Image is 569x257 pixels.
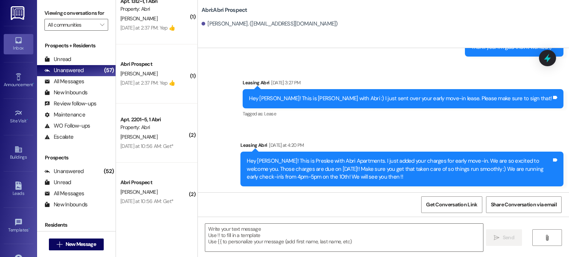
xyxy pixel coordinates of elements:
div: (52) [102,166,116,177]
div: [DATE] at 10:56 AM: Get* [120,143,173,149]
a: Inbox [4,34,33,54]
div: Apt. 2201~5, 1 Abri [120,116,189,124]
img: ResiDesk Logo [11,6,26,20]
button: New Message [49,239,104,250]
a: Templates • [4,216,33,236]
i:  [544,235,550,241]
i:  [57,241,62,247]
div: Unread [44,55,71,63]
div: [DATE] at 10:56 AM: Get* [120,198,173,204]
div: Property: Abri [120,124,189,131]
div: Leasing Abri [240,141,563,152]
div: [PERSON_NAME]. ([EMAIL_ADDRESS][DOMAIN_NAME]) [202,20,338,28]
button: Get Conversation Link [421,196,482,213]
div: New Inbounds [44,201,87,209]
div: WO Follow-ups [44,122,90,130]
div: (57) [102,65,116,76]
button: Share Conversation via email [486,196,562,213]
div: All Messages [44,78,84,85]
span: [PERSON_NAME] [120,133,157,140]
div: [DATE] 3:27 PM [269,79,300,87]
div: Unread [44,179,71,186]
div: All Messages [44,190,84,197]
div: [DATE] at 2:37 PM: Yep 👍 [120,80,175,86]
span: New Message [66,240,96,248]
span: Send [503,234,514,241]
i:  [494,235,499,241]
div: Abri Prospect [120,60,189,68]
div: Property: Abri [120,5,189,13]
span: Get Conversation Link [426,201,477,209]
div: Unanswered [44,168,84,175]
div: New Inbounds [44,89,87,97]
i:  [100,22,104,28]
span: • [33,81,34,86]
div: Escalate [44,133,73,141]
a: Leads [4,179,33,199]
div: Maintenance [44,111,85,119]
span: [PERSON_NAME] [120,189,157,195]
div: Hey [PERSON_NAME]! This is Preslee with Abri Apartments. I just added your charges for early move... [247,157,552,181]
div: Hey [PERSON_NAME]! This is [PERSON_NAME] with Abri :) I just sent over your early move-in lease. ... [249,95,552,102]
label: Viewing conversations for [44,7,108,19]
div: [DATE] at 4:20 PM [267,141,304,149]
button: Send [486,229,522,246]
div: Leasing Abri [243,79,563,89]
span: Lease [264,111,276,117]
a: Buildings [4,143,33,163]
div: Residents [37,221,116,229]
span: [PERSON_NAME] [120,15,157,22]
input: All communities [48,19,96,31]
span: [PERSON_NAME] [120,70,157,77]
div: Prospects + Residents [37,42,116,50]
b: Abri: Abri Prospect [202,6,247,14]
div: Prospects [37,154,116,162]
span: • [29,226,30,231]
div: Abri Prospect [120,179,189,186]
div: Review follow-ups [44,100,96,108]
div: [DATE] at 2:37 PM: Yep 👍 [120,24,175,31]
div: Unanswered [44,67,84,74]
span: Share Conversation via email [491,201,557,209]
div: Tagged as: [243,108,563,119]
a: Site Visit • [4,107,33,127]
span: • [27,117,28,122]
